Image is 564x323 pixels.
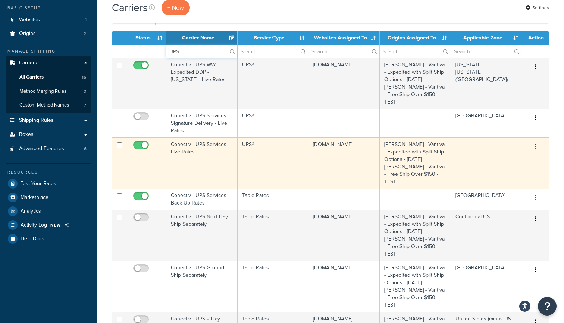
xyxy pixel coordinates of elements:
[21,236,45,242] span: Help Docs
[6,48,91,54] div: Manage Shipping
[85,17,87,23] span: 1
[380,58,451,109] td: [PERSON_NAME] - Vantiva - Expedited with Split Ship Options - [DATE] [PERSON_NAME] - Vantiva - Fr...
[451,210,522,261] td: Continental US
[6,191,91,204] a: Marketplace
[6,218,91,232] li: Activity Log
[19,132,34,138] span: Boxes
[238,189,309,210] td: Table Rates
[526,3,549,13] a: Settings
[380,261,451,312] td: [PERSON_NAME] - Vantiva - Expedited with Split Ship Options - [DATE] [PERSON_NAME] - Vantiva - Fr...
[127,31,166,45] th: Status: activate to sort column ascending
[451,109,522,137] td: [GEOGRAPHIC_DATA]
[308,137,380,189] td: [DOMAIN_NAME]
[6,70,91,84] a: All Carriers 16
[238,58,309,109] td: UPS®
[166,189,238,210] td: Conectiv - UPS Services - Back Up Rates
[19,17,40,23] span: Websites
[166,109,238,137] td: Conectiv - UPS Services - Signature Delivery - Live Rates
[451,45,522,58] input: Search
[6,85,91,98] a: Method Merging Rules 0
[238,31,309,45] th: Service/Type: activate to sort column ascending
[451,58,522,109] td: [US_STATE] [US_STATE] ([GEOGRAPHIC_DATA])
[19,146,64,152] span: Advanced Features
[6,142,91,156] li: Advanced Features
[451,31,522,45] th: Applicable Zone: activate to sort column ascending
[6,27,91,41] a: Origins 2
[6,56,91,70] a: Carriers
[238,210,309,261] td: Table Rates
[50,222,61,228] span: NEW
[166,137,238,189] td: Conectiv - UPS Services - Live Rates
[6,85,91,98] li: Method Merging Rules
[308,210,380,261] td: [DOMAIN_NAME]
[82,74,86,80] span: 16
[380,45,451,58] input: Search
[166,58,238,109] td: Conectiv - UPS WW Expedited DDP - [US_STATE] - Live Rates
[84,146,87,152] span: 6
[6,56,91,113] li: Carriers
[6,232,91,246] a: Help Docs
[84,88,86,95] span: 0
[451,189,522,210] td: [GEOGRAPHIC_DATA]
[6,98,91,112] li: Custom Method Names
[19,117,54,124] span: Shipping Rules
[6,98,91,112] a: Custom Method Names 7
[21,222,47,228] span: Activity Log
[84,102,86,108] span: 7
[21,208,41,215] span: Analytics
[6,205,91,218] a: Analytics
[6,142,91,156] a: Advanced Features 6
[166,45,237,58] input: Search
[6,128,91,142] a: Boxes
[380,31,451,45] th: Origins Assigned To: activate to sort column ascending
[19,102,69,108] span: Custom Method Names
[21,181,56,187] span: Test Your Rates
[308,58,380,109] td: [DOMAIN_NAME]
[238,137,309,189] td: UPS®
[522,31,549,45] th: Action
[6,177,91,190] a: Test Your Rates
[6,27,91,41] li: Origins
[308,261,380,312] td: [DOMAIN_NAME]
[6,169,91,175] div: Resources
[308,31,380,45] th: Websites Assigned To: activate to sort column ascending
[6,5,91,11] div: Basic Setup
[6,70,91,84] li: All Carriers
[238,261,309,312] td: Table Rates
[451,261,522,312] td: [GEOGRAPHIC_DATA]
[308,45,379,58] input: Search
[6,218,91,232] a: Activity Log NEW
[166,261,238,312] td: Conectiv - UPS Ground - Ship Separately
[19,31,36,37] span: Origins
[21,194,48,201] span: Marketplace
[19,74,44,80] span: All Carriers
[166,210,238,261] td: Conectiv - UPS Next Day - Ship Separately
[238,45,308,58] input: Search
[112,0,148,15] h1: Carriers
[19,60,37,66] span: Carriers
[19,88,66,95] span: Method Merging Rules
[84,31,87,37] span: 2
[6,13,91,27] li: Websites
[538,297,557,316] button: Open Resource Center
[238,109,309,137] td: UPS®
[380,210,451,261] td: [PERSON_NAME] - Vantiva - Expedited with Split Ship Options - [DATE] [PERSON_NAME] - Vantiva - Fr...
[380,137,451,189] td: [PERSON_NAME] - Vantiva - Expedited with Split Ship Options - [DATE] [PERSON_NAME] - Vantiva - Fr...
[6,13,91,27] a: Websites 1
[6,114,91,127] a: Shipping Rules
[166,31,238,45] th: Carrier Name: activate to sort column ascending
